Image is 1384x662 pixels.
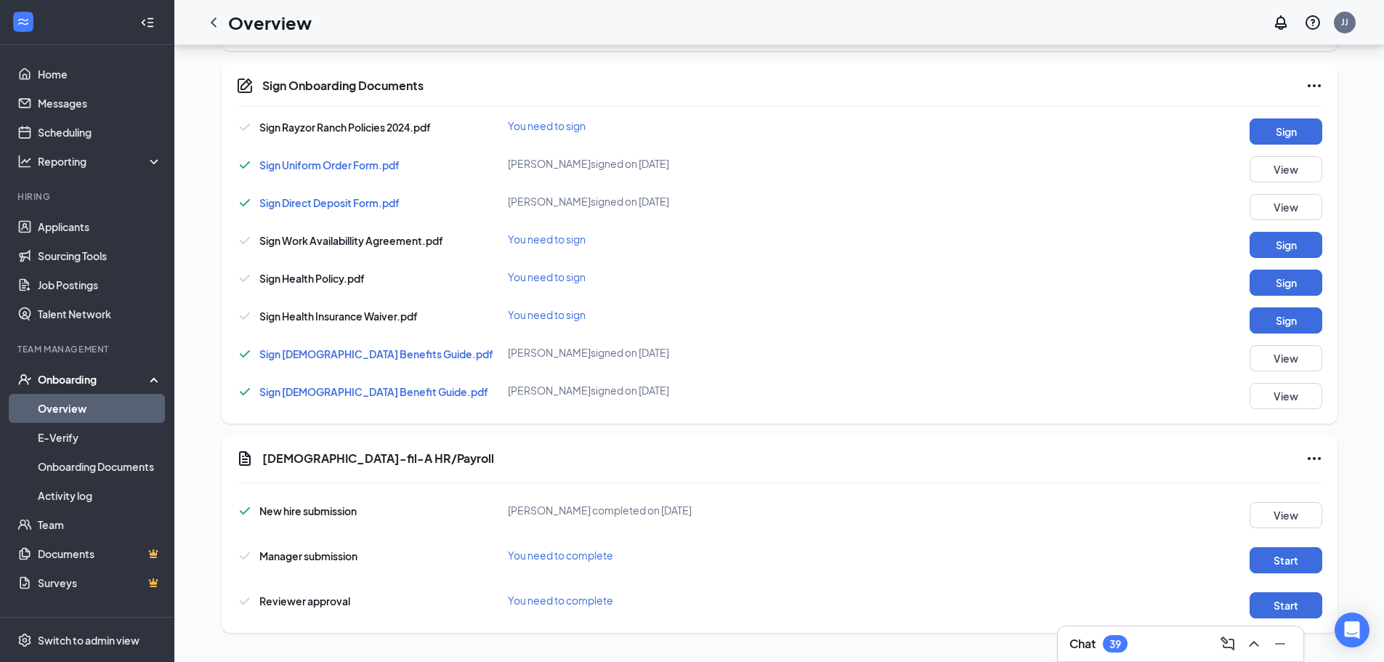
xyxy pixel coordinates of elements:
[508,383,870,397] div: [PERSON_NAME] signed on [DATE]
[259,385,488,398] a: Sign [DEMOGRAPHIC_DATA] Benefit Guide.pdf
[236,194,254,211] svg: Checkmark
[38,423,162,452] a: E-Verify
[508,194,870,209] div: [PERSON_NAME] signed on [DATE]
[17,633,32,647] svg: Settings
[262,451,494,467] h5: [DEMOGRAPHIC_DATA]-fil-A HR/Payroll
[1250,547,1322,573] button: Start
[508,232,870,246] div: You need to sign
[1306,77,1323,94] svg: Ellipses
[259,549,357,562] span: Manager submission
[1069,636,1096,652] h3: Chat
[1250,502,1322,528] button: View
[259,347,493,360] a: Sign [DEMOGRAPHIC_DATA] Benefits Guide.pdf
[508,345,870,360] div: [PERSON_NAME] signed on [DATE]
[1250,345,1322,371] button: View
[38,568,162,597] a: SurveysCrown
[17,343,159,355] div: Team Management
[1250,156,1322,182] button: View
[1304,14,1322,31] svg: QuestionInfo
[205,14,222,31] svg: ChevronLeft
[1250,232,1322,258] button: Sign
[1272,14,1290,31] svg: Notifications
[259,594,350,607] span: Reviewer approval
[262,78,424,94] h5: Sign Onboarding Documents
[38,89,162,118] a: Messages
[236,547,254,565] svg: Checkmark
[140,15,155,30] svg: Collapse
[259,310,418,323] span: Sign Health Insurance Waiver.pdf
[1250,383,1322,409] button: View
[259,121,431,134] span: Sign Rayzor Ranch Policies 2024.pdf
[236,345,254,363] svg: Checkmark
[1250,592,1322,618] button: Start
[236,232,254,249] svg: Checkmark
[1268,632,1292,655] button: Minimize
[1341,16,1348,28] div: JJ
[1306,450,1323,467] svg: Ellipses
[38,60,162,89] a: Home
[38,481,162,510] a: Activity log
[236,383,254,400] svg: Checkmark
[228,10,312,35] h1: Overview
[1245,635,1263,653] svg: ChevronUp
[1216,632,1239,655] button: ComposeMessage
[236,592,254,610] svg: Checkmark
[508,270,870,284] div: You need to sign
[1219,635,1237,653] svg: ComposeMessage
[1250,194,1322,220] button: View
[1250,270,1322,296] button: Sign
[16,15,31,29] svg: WorkstreamLogo
[1271,635,1289,653] svg: Minimize
[1109,638,1121,650] div: 39
[236,450,254,467] svg: Document
[17,154,32,169] svg: Analysis
[1250,118,1322,145] button: Sign
[259,158,400,171] a: Sign Uniform Order Form.pdf
[508,594,613,607] span: You need to complete
[259,272,365,285] span: Sign Health Policy.pdf
[1242,632,1266,655] button: ChevronUp
[38,510,162,539] a: Team
[508,504,692,517] span: [PERSON_NAME] completed on [DATE]
[38,394,162,423] a: Overview
[236,77,254,94] svg: CompanyDocumentIcon
[236,118,254,136] svg: Checkmark
[508,549,613,562] span: You need to complete
[236,270,254,287] svg: Checkmark
[508,156,870,171] div: [PERSON_NAME] signed on [DATE]
[38,633,139,647] div: Switch to admin view
[38,299,162,328] a: Talent Network
[236,307,254,325] svg: Checkmark
[259,504,357,517] span: New hire submission
[38,241,162,270] a: Sourcing Tools
[508,118,870,133] div: You need to sign
[38,539,162,568] a: DocumentsCrown
[508,307,870,322] div: You need to sign
[17,372,32,387] svg: UserCheck
[259,196,400,209] a: Sign Direct Deposit Form.pdf
[236,156,254,174] svg: Checkmark
[236,502,254,520] svg: Checkmark
[259,234,443,247] span: Sign Work Availabillity Agreement.pdf
[1250,307,1322,334] button: Sign
[38,372,150,387] div: Onboarding
[38,452,162,481] a: Onboarding Documents
[1335,613,1369,647] div: Open Intercom Messenger
[38,118,162,147] a: Scheduling
[38,270,162,299] a: Job Postings
[38,154,163,169] div: Reporting
[38,212,162,241] a: Applicants
[17,190,159,203] div: Hiring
